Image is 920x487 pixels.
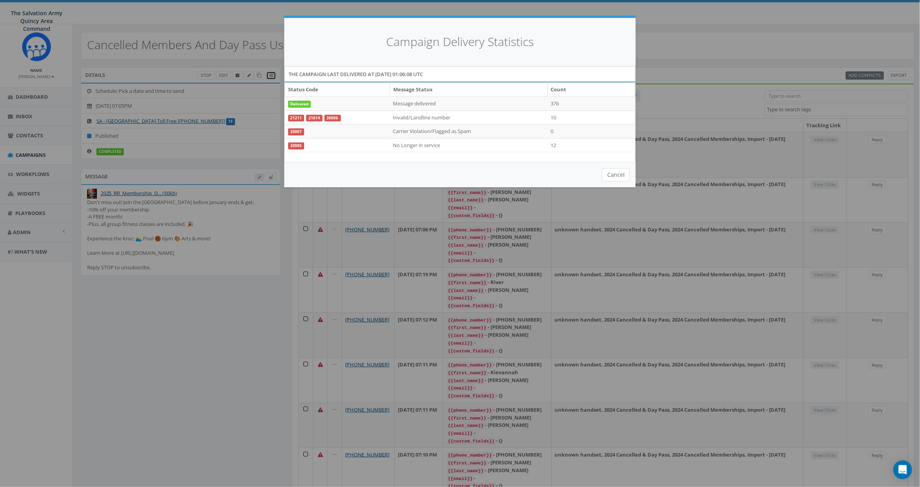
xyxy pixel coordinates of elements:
[390,138,548,152] td: No Longer in service
[284,66,636,82] div: The campaign last delivered at [DATE] 01:06:08 UTC
[288,142,305,149] a: 30005
[288,128,305,135] a: 30007
[390,110,548,124] td: Invalid/Landline number
[296,34,624,50] h4: Campaign Delivery Statistics
[547,96,635,110] td: 376
[393,86,432,93] b: Message Status
[288,101,311,108] span: Delivered
[602,168,630,181] button: Cancel
[551,86,567,93] b: Count
[324,115,341,122] a: 30006
[547,110,635,124] td: 10
[390,96,548,110] td: Message delivered
[547,138,635,152] td: 12
[288,115,305,122] a: 21211
[390,124,548,139] td: Carrier Violation/Flagged as Spam
[288,86,318,93] b: Status Code
[893,460,912,479] div: Open Intercom Messenger
[306,115,323,122] a: 21614
[547,124,635,139] td: 0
